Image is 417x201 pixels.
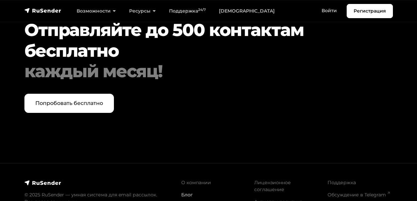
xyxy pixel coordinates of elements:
div: каждый месяц! [24,61,393,82]
a: О компании [181,180,211,185]
a: Попробовать бесплатно [24,94,114,113]
sup: 24/7 [198,8,206,12]
a: Войти [315,4,343,17]
a: Блог [181,192,193,198]
h2: Отправляйте до 500 контактам бесплатно [24,20,393,82]
a: Обсуждение в Telegram [328,192,390,198]
a: Возможности [70,4,122,18]
img: RuSender [24,7,61,14]
a: [DEMOGRAPHIC_DATA] [212,4,281,18]
a: Поддержка [328,180,356,185]
a: Поддержка24/7 [162,4,212,18]
a: Лицензионное соглашение [254,180,291,192]
a: Регистрация [347,4,393,18]
a: Ресурсы [122,4,162,18]
img: RuSender [24,180,61,186]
